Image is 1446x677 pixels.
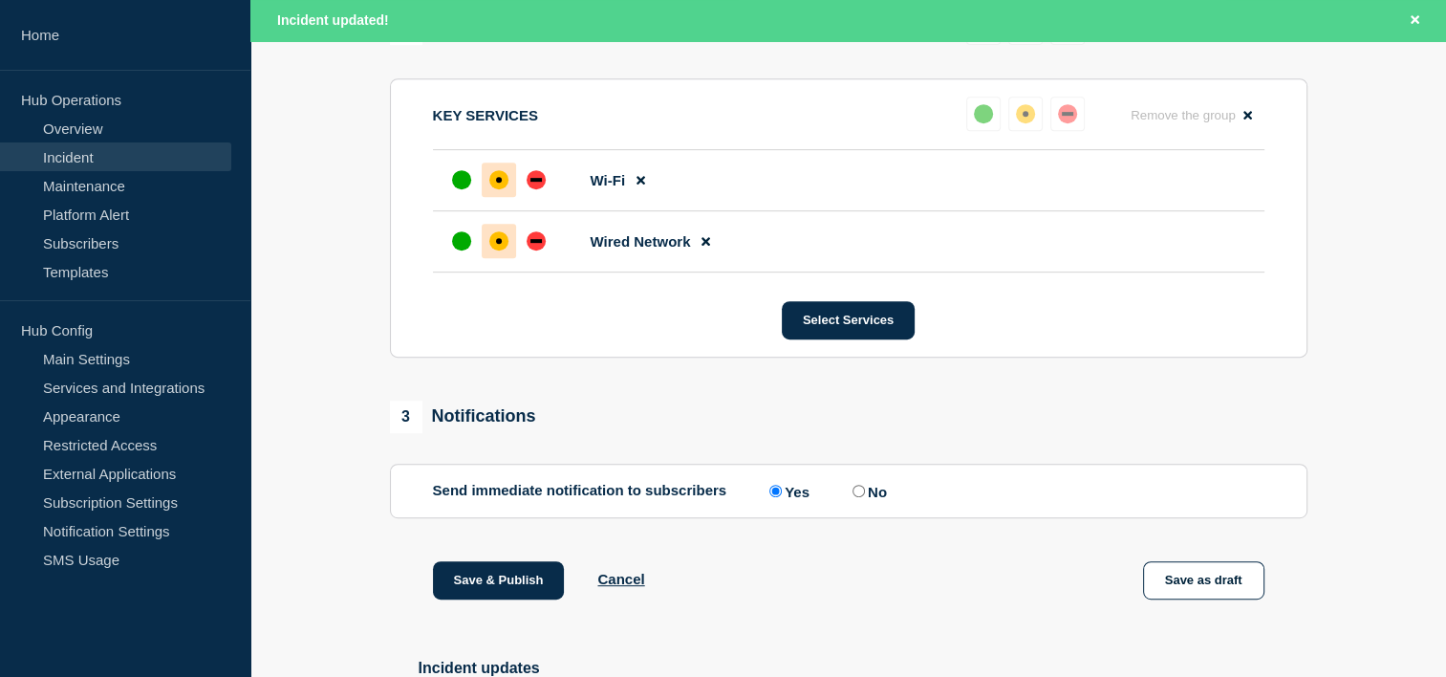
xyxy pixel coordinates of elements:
div: up [974,104,993,123]
button: Remove the group [1119,97,1264,134]
p: KEY SERVICES [433,107,538,123]
button: Select Services [782,301,915,339]
input: Yes [769,485,782,497]
div: Send immediate notification to subscribers [433,482,1264,500]
div: affected [1016,104,1035,123]
div: down [527,231,546,251]
div: affected [489,231,508,251]
button: affected [1008,97,1043,131]
div: down [1058,104,1077,123]
div: affected [489,170,508,189]
button: Save as draft [1143,561,1264,600]
span: 3 [390,401,422,433]
div: Notifications [390,401,536,433]
button: Cancel [597,571,644,587]
p: Send immediate notification to subscribers [433,482,727,500]
button: Save & Publish [433,561,565,600]
span: Remove the group [1131,108,1236,122]
label: No [848,482,887,500]
div: up [452,170,471,189]
div: up [452,231,471,251]
button: up [966,97,1001,131]
span: Incident updated! [277,12,389,28]
h2: Incident updates [419,660,1307,677]
label: Yes [765,482,809,500]
input: No [852,485,865,497]
button: Close banner [1403,10,1427,32]
span: Wired Network [591,233,691,250]
span: Wi-Fi [591,172,626,188]
button: down [1050,97,1085,131]
div: down [527,170,546,189]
